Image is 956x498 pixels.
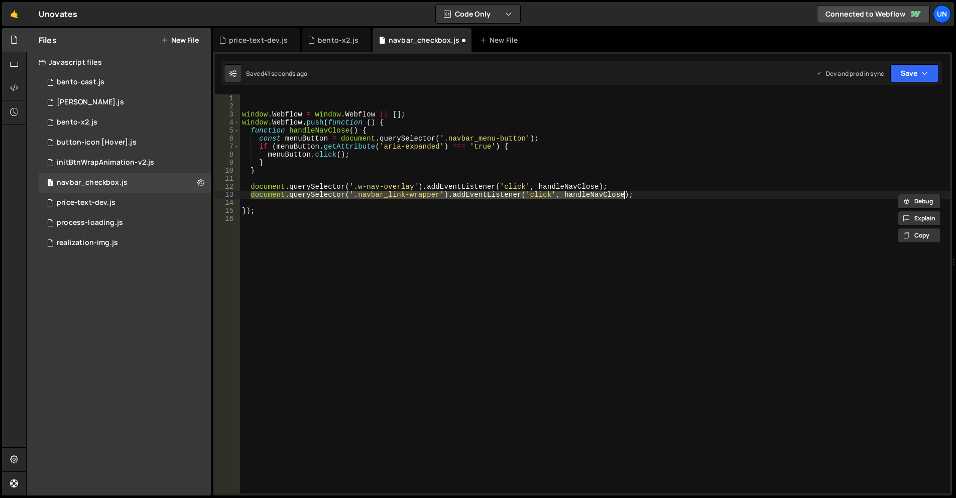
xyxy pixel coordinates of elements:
[215,207,240,215] div: 15
[215,94,240,102] div: 1
[39,153,211,173] div: 16819/46914.js
[57,178,128,187] div: navbar_checkbox.js
[215,183,240,191] div: 12
[215,159,240,167] div: 9
[2,2,27,26] a: 🤙
[436,5,520,23] button: Code Only
[898,211,941,226] button: Explain
[480,35,522,45] div: New File
[39,233,211,253] div: 16819/46917.js
[215,110,240,118] div: 3
[215,215,240,223] div: 16
[229,35,288,45] div: price-text-dev.js
[39,72,211,92] div: 16819/46913.js
[57,218,123,227] div: process-loading.js
[389,35,459,45] div: navbar_checkbox.js
[215,127,240,135] div: 5
[933,5,951,23] a: Un
[39,92,211,112] div: 16819/46750.js
[39,112,211,133] div: 16819/46954.js
[57,118,97,127] div: bento-x2.js
[246,69,307,78] div: Saved
[318,35,358,45] div: bento-x2.js
[215,118,240,127] div: 4
[898,228,941,243] button: Copy
[215,199,240,207] div: 14
[39,173,211,193] div: 16819/46951.js
[57,158,154,167] div: initBtnWrapAnimation-v2.js
[39,8,77,20] div: Unovates
[817,5,930,23] a: Connected to Webflow
[57,78,104,87] div: bento-cast.js
[39,133,211,153] div: 16819/45959.js
[215,191,240,199] div: 13
[39,213,211,233] div: 16819/46703.js
[57,138,137,147] div: button-icon [Hover].js
[39,35,57,46] h2: Files
[161,36,199,44] button: New File
[47,180,53,188] span: 1
[27,52,211,72] div: Javascript files
[57,238,118,247] div: realization-img.js
[215,167,240,175] div: 10
[264,69,307,78] div: 41 seconds ago
[39,193,211,213] div: 16819/46950.js
[215,102,240,110] div: 2
[898,194,941,209] button: Debug
[215,143,240,151] div: 7
[215,151,240,159] div: 8
[215,135,240,143] div: 6
[57,98,124,107] div: [PERSON_NAME].js
[57,198,115,207] div: price-text-dev.js
[890,64,939,82] button: Save
[215,175,240,183] div: 11
[816,69,884,78] div: Dev and prod in sync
